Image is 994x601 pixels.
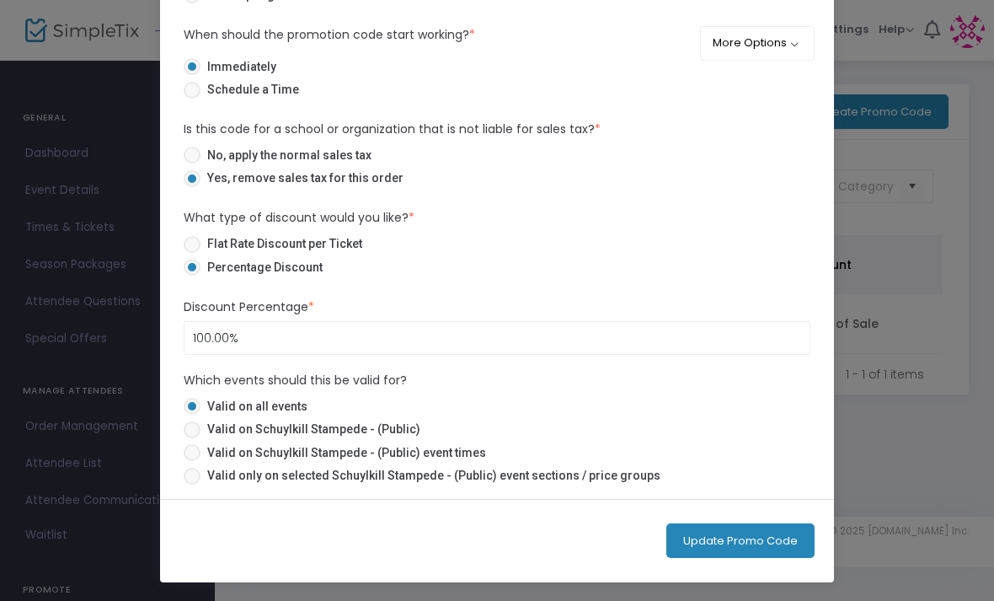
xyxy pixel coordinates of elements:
button: More Options [700,26,815,61]
span: Percentage Discount [200,259,323,276]
label: Discount Percentage [184,298,314,316]
span: Valid on all events [200,398,307,416]
span: Schedule a Time [200,81,299,99]
span: Valid only on selected Schuylkill Stampede - (Public) event sections / price groups [200,467,660,485]
label: Which events should this be valid for? [184,372,407,389]
span: Is this code for a school or organization that is not liable for sales tax? [184,121,601,137]
span: No, apply the normal sales tax [200,147,371,164]
label: What type of discount would you like? [184,209,414,227]
span: Flat Rate Discount per Ticket [200,235,362,253]
button: Update Promo Code [666,523,815,558]
label: When should the promotion code start working? [184,26,475,44]
span: Valid on Schuylkill Stampede - (Public) [200,421,420,438]
span: Valid on Schuylkill Stampede - (Public) event times [200,444,486,462]
span: Yes, remove sales tax for this order [200,169,403,187]
span: Immediately [200,58,276,76]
